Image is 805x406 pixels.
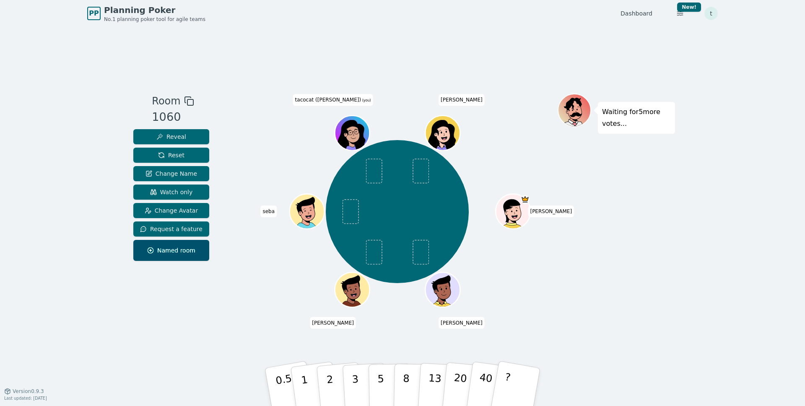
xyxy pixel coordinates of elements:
[156,133,186,141] span: Reveal
[158,151,184,159] span: Reset
[152,109,194,126] div: 1060
[89,8,99,18] span: PP
[133,148,209,163] button: Reset
[293,94,373,106] span: Click to change your name
[145,169,197,178] span: Change Name
[704,7,718,20] button: t
[133,129,209,144] button: Reveal
[13,388,44,395] span: Version 0.9.3
[87,4,205,23] a: PPPlanning PokerNo.1 planning poker tool for agile teams
[673,6,688,21] button: New!
[104,4,205,16] span: Planning Poker
[4,396,47,401] span: Last updated: [DATE]
[621,9,652,18] a: Dashboard
[336,117,369,149] button: Click to change your avatar
[133,166,209,181] button: Change Name
[133,185,209,200] button: Watch only
[145,206,198,215] span: Change Avatar
[4,388,44,395] button: Version0.9.3
[133,240,209,261] button: Named room
[521,195,530,204] span: Richard is the host
[133,203,209,218] button: Change Avatar
[439,94,485,106] span: Click to change your name
[677,3,701,12] div: New!
[152,94,180,109] span: Room
[528,206,574,217] span: Click to change your name
[140,225,203,233] span: Request a feature
[361,99,371,103] span: (you)
[602,106,671,130] p: Waiting for 5 more votes...
[133,221,209,237] button: Request a feature
[260,206,277,217] span: Click to change your name
[150,188,193,196] span: Watch only
[104,16,205,23] span: No.1 planning poker tool for agile teams
[147,246,195,255] span: Named room
[439,317,485,329] span: Click to change your name
[310,317,356,329] span: Click to change your name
